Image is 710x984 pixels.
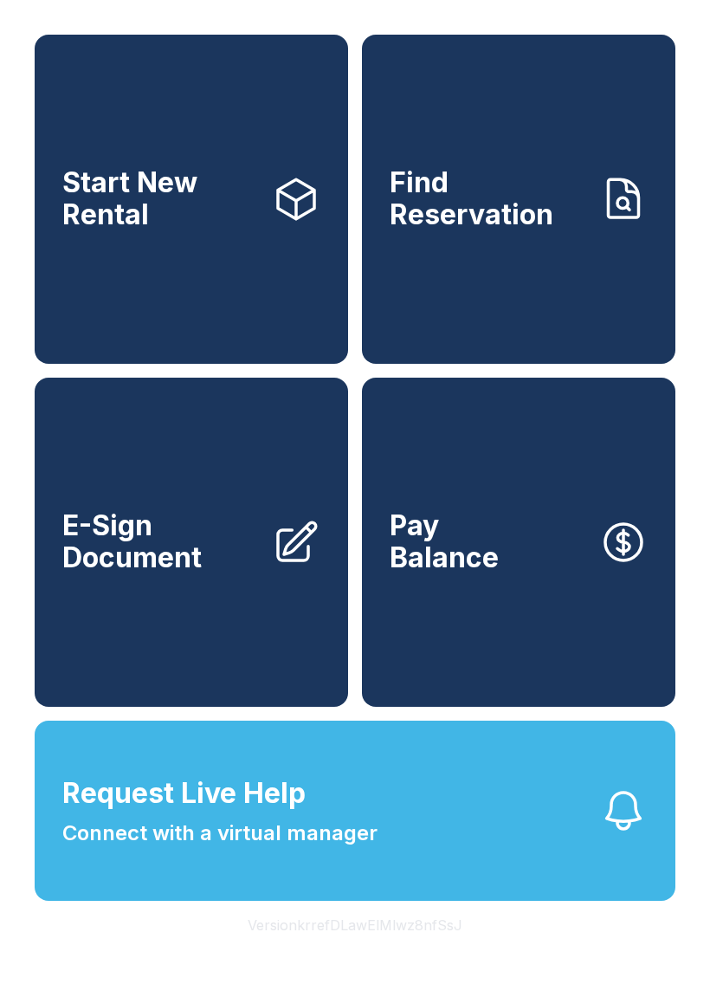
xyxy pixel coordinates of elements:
button: Request Live HelpConnect with a virtual manager [35,721,675,901]
button: PayBalance [362,378,675,707]
a: E-Sign Document [35,378,348,707]
a: Start New Rental [35,35,348,364]
button: VersionkrrefDLawElMlwz8nfSsJ [234,901,476,949]
span: Start New Rental [62,167,258,230]
span: E-Sign Document [62,510,258,573]
span: Connect with a virtual manager [62,818,378,849]
span: Request Live Help [62,773,306,814]
span: Find Reservation [390,167,585,230]
span: Pay Balance [390,510,499,573]
a: Find Reservation [362,35,675,364]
